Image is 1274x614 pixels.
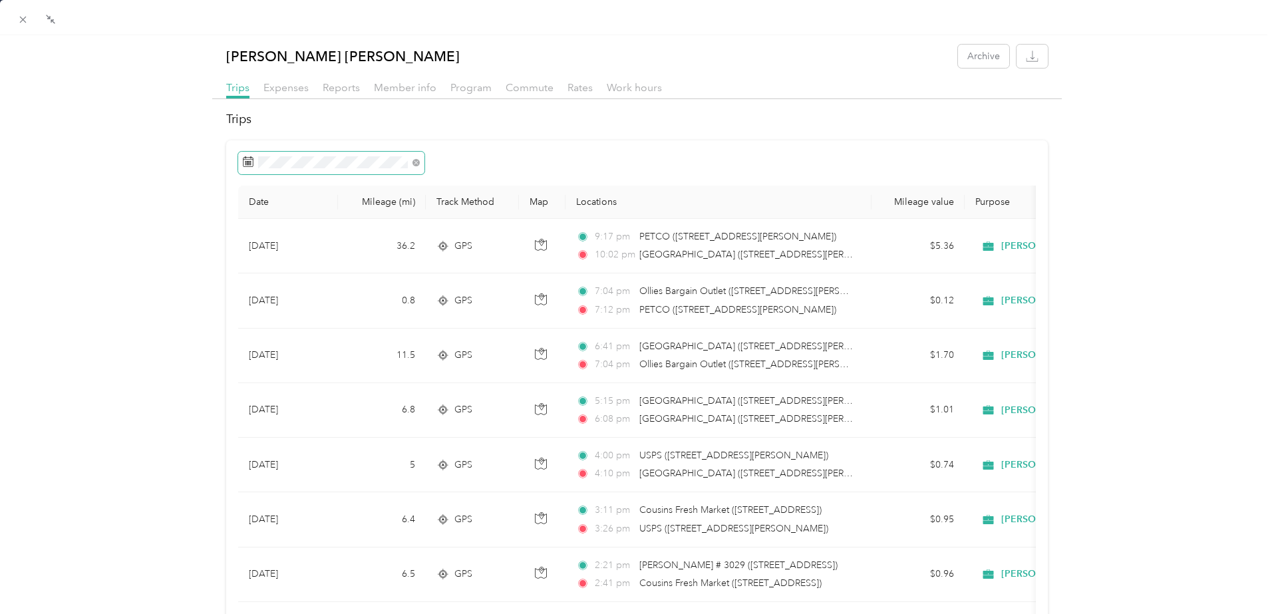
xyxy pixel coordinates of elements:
[872,438,965,492] td: $0.74
[226,45,460,68] p: [PERSON_NAME] [PERSON_NAME]
[639,395,901,406] span: [GEOGRAPHIC_DATA] ([STREET_ADDRESS][PERSON_NAME])
[454,567,472,581] span: GPS
[1001,514,1080,526] span: [PERSON_NAME]
[639,413,901,424] span: [GEOGRAPHIC_DATA] ([STREET_ADDRESS][PERSON_NAME])
[872,186,965,219] th: Mileage value
[238,438,338,492] td: [DATE]
[639,304,836,315] span: PETCO ([STREET_ADDRESS][PERSON_NAME])
[639,231,836,242] span: PETCO ([STREET_ADDRESS][PERSON_NAME])
[506,81,554,94] span: Commute
[519,186,565,219] th: Map
[1001,349,1080,361] span: [PERSON_NAME]
[238,383,338,438] td: [DATE]
[338,492,426,547] td: 6.4
[338,383,426,438] td: 6.8
[454,239,472,253] span: GPS
[454,293,472,308] span: GPS
[639,359,892,370] span: Ollies Bargain Outlet ([STREET_ADDRESS][PERSON_NAME])
[595,230,633,244] span: 9:17 pm
[238,186,338,219] th: Date
[595,558,633,573] span: 2:21 pm
[238,273,338,328] td: [DATE]
[595,247,633,262] span: 10:02 pm
[595,503,633,518] span: 3:11 pm
[238,219,338,273] td: [DATE]
[872,492,965,547] td: $0.95
[639,523,828,534] span: USPS ([STREET_ADDRESS][PERSON_NAME])
[639,468,901,479] span: [GEOGRAPHIC_DATA] ([STREET_ADDRESS][PERSON_NAME])
[595,466,633,481] span: 4:10 pm
[426,186,519,219] th: Track Method
[263,81,309,94] span: Expenses
[226,81,249,94] span: Trips
[595,394,633,408] span: 5:15 pm
[454,348,472,363] span: GPS
[1001,568,1080,580] span: [PERSON_NAME]
[639,341,901,352] span: [GEOGRAPHIC_DATA] ([STREET_ADDRESS][PERSON_NAME])
[1001,404,1080,416] span: [PERSON_NAME]
[1001,459,1080,471] span: [PERSON_NAME]
[454,512,472,527] span: GPS
[338,547,426,602] td: 6.5
[958,45,1009,68] button: Archive
[238,547,338,602] td: [DATE]
[454,458,472,472] span: GPS
[238,492,338,547] td: [DATE]
[872,273,965,328] td: $0.12
[872,547,965,602] td: $0.96
[226,110,1048,128] h2: Trips
[639,249,901,260] span: [GEOGRAPHIC_DATA] ([STREET_ADDRESS][PERSON_NAME])
[238,329,338,383] td: [DATE]
[338,219,426,273] td: 36.2
[1001,240,1080,252] span: [PERSON_NAME]
[565,186,872,219] th: Locations
[872,219,965,273] td: $5.36
[338,438,426,492] td: 5
[639,285,892,297] span: Ollies Bargain Outlet ([STREET_ADDRESS][PERSON_NAME])
[1199,539,1274,614] iframe: Everlance-gr Chat Button Frame
[639,504,822,516] span: Cousins Fresh Market ([STREET_ADDRESS])
[639,450,828,461] span: USPS ([STREET_ADDRESS][PERSON_NAME])
[338,273,426,328] td: 0.8
[595,412,633,426] span: 6:08 pm
[595,448,633,463] span: 4:00 pm
[374,81,436,94] span: Member info
[639,577,822,589] span: Cousins Fresh Market ([STREET_ADDRESS])
[872,383,965,438] td: $1.01
[567,81,593,94] span: Rates
[338,186,426,219] th: Mileage (mi)
[639,559,838,571] span: [PERSON_NAME] # 3029 ([STREET_ADDRESS])
[872,329,965,383] td: $1.70
[595,357,633,372] span: 7:04 pm
[595,576,633,591] span: 2:41 pm
[595,339,633,354] span: 6:41 pm
[450,81,492,94] span: Program
[607,81,662,94] span: Work hours
[595,522,633,536] span: 3:26 pm
[1001,295,1080,307] span: [PERSON_NAME]
[338,329,426,383] td: 11.5
[323,81,360,94] span: Reports
[595,303,633,317] span: 7:12 pm
[595,284,633,299] span: 7:04 pm
[965,186,1151,219] th: Purpose
[454,402,472,417] span: GPS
